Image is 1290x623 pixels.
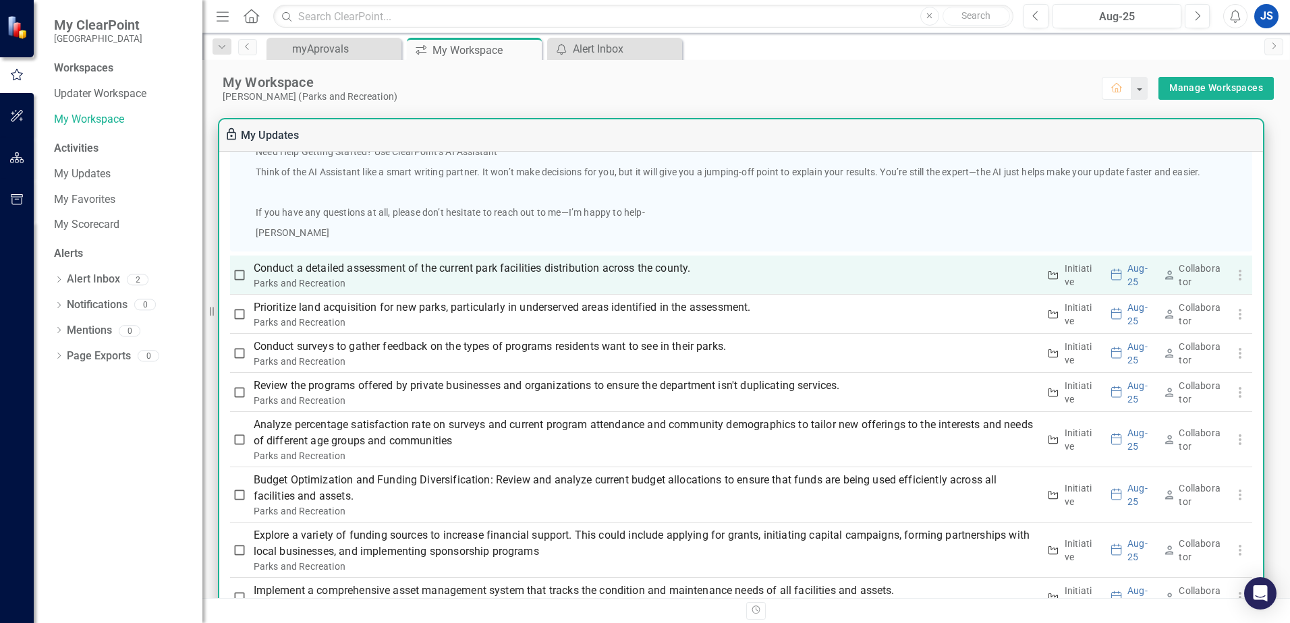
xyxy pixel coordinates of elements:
[1127,379,1154,406] div: Aug-25
[254,417,1038,449] p: Analyze percentage satisfaction rate on surveys and current program attendance and community demo...
[54,112,189,127] a: My Workspace
[7,16,30,39] img: ClearPoint Strategy
[54,86,189,102] a: Updater Workspace
[1179,537,1223,564] div: Collaborator
[54,167,189,182] a: My Updates
[223,91,1102,102] div: [PERSON_NAME] (Parks and Recreation)
[254,504,1038,518] div: Parks and Recreation
[432,42,538,59] div: My Workspace
[1179,426,1223,453] div: Collaborator
[1053,4,1181,28] button: Aug-25
[67,349,131,364] a: Page Exports
[67,272,120,287] a: Alert Inbox
[1127,537,1154,564] div: Aug-25
[1179,481,1223,508] div: Collaborator
[573,40,679,57] div: Alert Inbox
[1244,577,1277,610] div: Open Intercom Messenger
[1127,426,1154,453] div: Aug-25
[256,165,1200,179] p: Think of the AI Assistant like a smart writing partner. It won’t make decisions for you, but it w...
[1127,301,1154,328] div: Aug-25
[1169,80,1263,96] a: Manage Workspaces
[254,316,1038,329] div: Parks and Recreation
[54,217,189,233] a: My Scorecard
[67,297,128,313] a: Notifications
[256,145,1200,158] p: Need Help Getting Started? Use ClearPoint’s AI Assistant
[1254,4,1279,28] button: JS
[254,355,1038,368] div: Parks and Recreation
[254,527,1038,560] p: Explore a variety of funding sources to increase financial support. This could include applying f...
[54,246,189,262] div: Alerts
[1065,481,1093,508] div: Initiative
[1065,537,1093,564] div: Initiative
[1158,77,1274,100] button: Manage Workspaces
[1179,379,1223,406] div: Collaborator
[1065,426,1093,453] div: Initiative
[1065,584,1093,611] div: Initiative
[1179,584,1223,611] div: Collaborator
[1179,262,1223,289] div: Collaborator
[1127,481,1154,508] div: Aug-25
[134,299,156,311] div: 0
[254,583,1038,599] p: Implement a comprehensive asset management system that tracks the condition and maintenance needs...
[1179,301,1223,328] div: Collaborator
[1065,301,1093,328] div: Initiative
[254,449,1038,463] div: Parks and Recreation
[54,33,142,44] small: [GEOGRAPHIC_DATA]
[223,73,1102,91] div: My Workspace
[254,299,1038,316] p: Prioritize land acquisition for new parks, particularly in underserved areas identified in the as...
[254,560,1038,573] div: Parks and Recreation
[1127,584,1154,611] div: Aug-25
[138,351,159,362] div: 0
[254,394,1038,407] div: Parks and Recreation
[1179,340,1223,367] div: Collaborator
[254,472,1038,504] p: Budget Optimization and Funding Diversification: Review and analyze current budget allocations to...
[54,192,189,208] a: My Favorites
[254,378,1038,394] p: Review the programs offered by private businesses and organizations to ensure the department isn'...
[1057,9,1177,25] div: Aug-25
[127,274,148,285] div: 2
[551,40,679,57] a: Alert Inbox
[1065,379,1093,406] div: Initiative
[254,338,1038,355] p: Conduct surveys to gather feedback on the types of programs residents want to see in their parks.
[1127,262,1154,289] div: Aug-25
[273,5,1013,28] input: Search ClearPoint...
[54,141,189,156] div: Activities
[254,260,1038,276] p: Conduct a detailed assessment of the current park facilities distribution across the county.
[256,226,1200,239] p: [PERSON_NAME]
[54,61,113,76] div: Workspaces
[54,17,142,33] span: My ClearPoint
[225,127,241,144] div: To enable drag & drop and resizing, please duplicate this workspace from “Manage Workspaces”
[1127,340,1154,367] div: Aug-25
[961,10,990,21] span: Search
[256,206,1200,219] p: If you have any questions at all, please don’t hesitate to reach out to me—I’m happy to help-
[1065,340,1093,367] div: Initiative
[943,7,1010,26] button: Search
[241,129,300,142] a: My Updates
[1158,77,1274,100] div: split button
[270,40,398,57] a: myAprovals
[254,276,1038,290] div: Parks and Recreation
[119,325,140,336] div: 0
[67,323,112,338] a: Mentions
[1065,262,1093,289] div: Initiative
[292,40,398,57] div: myAprovals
